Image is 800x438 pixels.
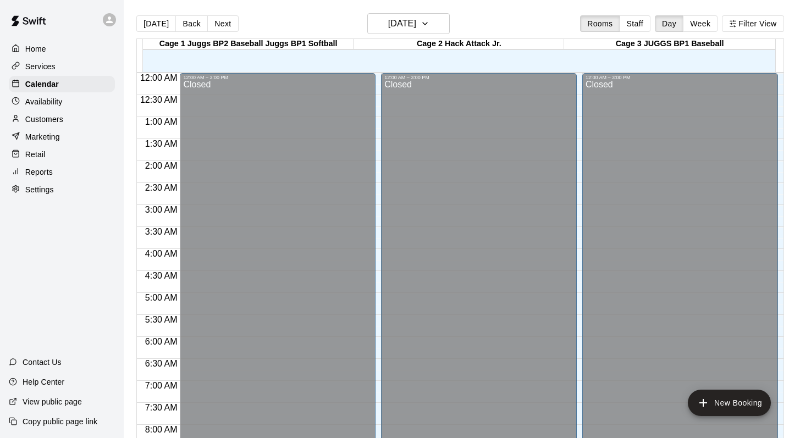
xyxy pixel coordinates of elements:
div: 12:00 AM – 3:00 PM [586,75,775,80]
span: 12:00 AM [137,73,180,82]
button: Week [683,15,718,32]
p: Customers [25,114,63,125]
p: Home [25,43,46,54]
span: 6:00 AM [142,337,180,346]
h6: [DATE] [388,16,416,31]
p: Availability [25,96,63,107]
p: Services [25,61,56,72]
button: Staff [620,15,651,32]
p: Reports [25,167,53,178]
span: 3:00 AM [142,205,180,214]
p: Settings [25,184,54,195]
div: Cage 2 Hack Attack Jr. [354,39,564,49]
span: 2:00 AM [142,161,180,170]
span: 1:00 AM [142,117,180,126]
a: Services [9,58,115,75]
span: 1:30 AM [142,139,180,148]
button: add [688,390,771,416]
span: 5:00 AM [142,293,180,302]
p: Retail [25,149,46,160]
a: Calendar [9,76,115,92]
button: Next [207,15,238,32]
a: Availability [9,93,115,110]
a: Reports [9,164,115,180]
span: 6:30 AM [142,359,180,368]
p: Calendar [25,79,59,90]
button: [DATE] [367,13,450,34]
span: 4:00 AM [142,249,180,258]
div: 12:00 AM – 3:00 PM [183,75,372,80]
span: 7:00 AM [142,381,180,390]
span: 4:30 AM [142,271,180,280]
div: 12:00 AM – 3:00 PM [384,75,573,80]
a: Marketing [9,129,115,145]
a: Customers [9,111,115,127]
span: 3:30 AM [142,227,180,236]
span: 5:30 AM [142,315,180,324]
a: Settings [9,181,115,198]
div: Cage 1 Juggs BP2 Baseball Juggs BP1 Softball [143,39,354,49]
p: Help Center [23,376,64,387]
button: Rooms [580,15,620,32]
p: View public page [23,396,82,407]
p: Marketing [25,131,60,142]
p: Copy public page link [23,416,97,427]
a: Home [9,41,115,57]
p: Contact Us [23,357,62,368]
div: Cage 3 JUGGS BP1 Baseball [564,39,775,49]
span: 8:00 AM [142,425,180,434]
span: 2:30 AM [142,183,180,192]
button: Filter View [722,15,784,32]
button: Day [655,15,683,32]
span: 7:30 AM [142,403,180,412]
span: 12:30 AM [137,95,180,104]
a: Retail [9,146,115,163]
button: Back [175,15,208,32]
button: [DATE] [136,15,176,32]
